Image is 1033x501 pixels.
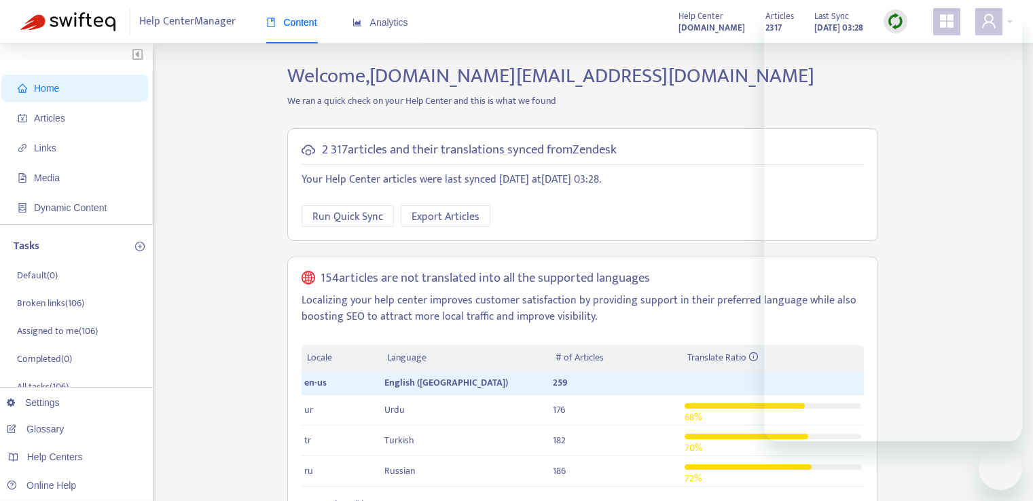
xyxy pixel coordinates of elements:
span: home [18,83,27,93]
p: All tasks ( 106 ) [17,379,69,394]
th: Locale [302,345,382,371]
img: Swifteq [20,12,115,31]
span: 176 [553,402,565,417]
iframe: Окно обмена сообщениями [764,11,1022,441]
span: Help Center [678,9,723,24]
a: [DOMAIN_NAME] [678,20,745,35]
span: link [18,143,27,153]
a: Glossary [7,424,64,434]
span: book [266,18,276,27]
span: 182 [553,432,566,448]
span: file-image [18,173,27,183]
span: Turkish [384,432,414,448]
span: Articles [34,113,65,124]
span: account-book [18,113,27,123]
span: 186 [553,463,566,479]
div: Translate Ratio [687,350,858,365]
span: global [302,271,315,286]
span: Links [34,143,56,153]
iframe: Кнопка, открывающая окно обмена сообщениями; идет разговор [979,447,1022,490]
p: Default ( 0 ) [17,268,58,282]
p: Tasks [14,238,39,255]
span: 72 % [685,470,702,486]
button: Export Articles [401,205,490,227]
a: Settings [7,397,60,408]
span: Media [34,172,60,183]
span: 68 % [685,409,702,425]
p: Your Help Center articles were last synced [DATE] at [DATE] 03:28 . [302,172,864,188]
span: plus-circle [135,242,145,251]
span: tr [304,432,311,448]
span: Dynamic Content [34,202,107,213]
p: Assigned to me ( 106 ) [17,324,98,338]
span: Welcome, [DOMAIN_NAME][EMAIL_ADDRESS][DOMAIN_NAME] [287,59,814,93]
span: 259 [553,375,568,390]
span: Help Center Manager [139,9,236,35]
h5: 154 articles are not translated into all the supported languages [321,271,650,286]
span: ur [304,402,313,417]
span: Export Articles [412,208,479,225]
span: English ([GEOGRAPHIC_DATA]) [384,375,508,390]
span: Analytics [352,17,408,28]
h5: 2 317 articles and their translations synced from Zendesk [322,143,617,158]
span: Articles [765,9,794,24]
span: Urdu [384,402,405,417]
span: container [18,203,27,212]
span: Last Sync [814,9,849,24]
th: # of Articles [550,345,681,371]
span: en-us [304,375,327,390]
span: area-chart [352,18,362,27]
span: 70 % [685,440,702,456]
p: Broken links ( 106 ) [17,296,84,310]
p: Completed ( 0 ) [17,352,72,366]
a: Online Help [7,480,76,491]
p: We ran a quick check on your Help Center and this is what we found [277,94,888,108]
span: Content [266,17,317,28]
span: ru [304,463,313,479]
span: Home [34,83,59,94]
span: Run Quick Sync [312,208,383,225]
span: Russian [384,463,415,479]
span: cloud-sync [302,143,315,157]
th: Language [382,345,550,371]
p: Localizing your help center improves customer satisfaction by providing support in their preferre... [302,293,864,325]
button: Run Quick Sync [302,205,394,227]
span: Help Centers [27,451,83,462]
